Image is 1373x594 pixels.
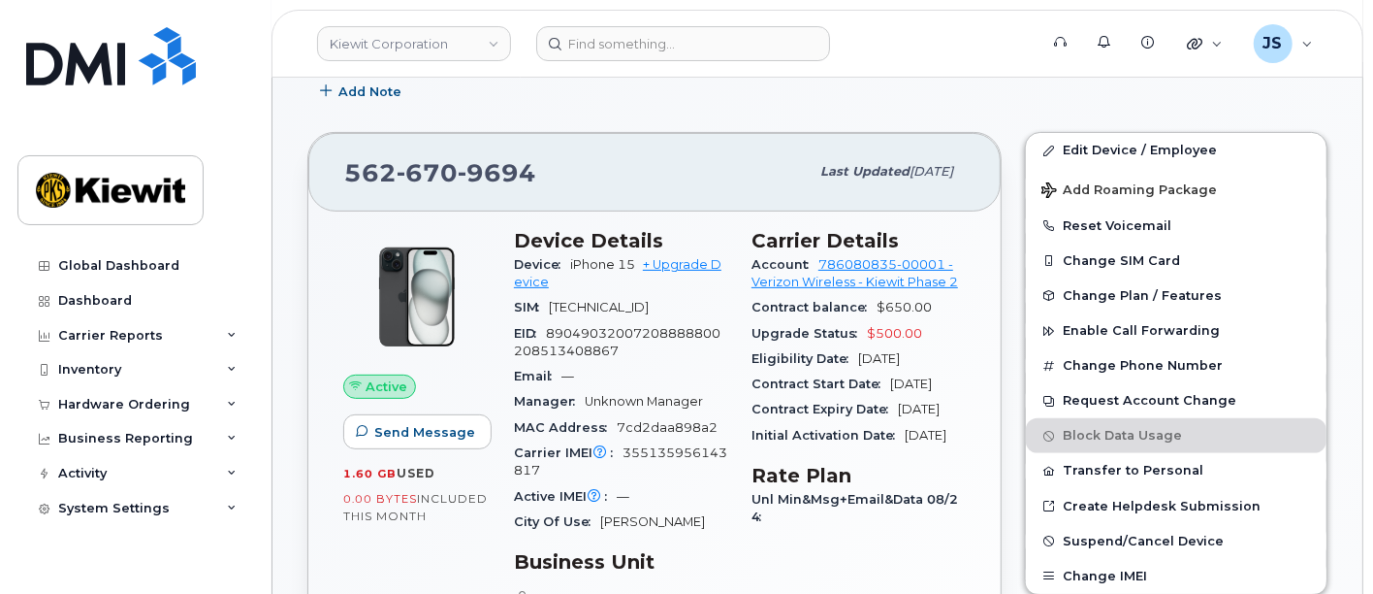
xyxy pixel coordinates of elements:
[1026,244,1326,279] button: Change SIM Card
[359,239,475,355] img: iPhone_15_Black.png
[898,402,940,416] span: [DATE]
[514,326,720,358] span: 89049032007208888800208513408867
[366,378,407,396] span: Active
[751,492,958,524] span: Unl Min&Msg+Email&Data 08/24
[514,300,549,314] span: SIM
[751,351,858,366] span: Eligibility Date
[867,326,922,341] span: $500.00
[343,492,417,506] span: 0.00 Bytes
[1263,32,1283,55] span: JS
[858,351,900,366] span: [DATE]
[1026,524,1326,559] button: Suspend/Cancel Device
[585,394,703,409] span: Unknown Manager
[343,491,488,523] span: included this month
[820,164,910,179] span: Last updated
[751,464,966,487] h3: Rate Plan
[1026,418,1326,453] button: Block Data Usage
[570,257,635,272] span: iPhone 15
[890,377,932,391] span: [DATE]
[343,467,397,480] span: 1.60 GB
[514,445,623,460] span: Carrier IMEI
[374,423,475,442] span: Send Message
[1026,348,1326,383] button: Change Phone Number
[1289,510,1358,579] iframe: Messenger Launcher
[1063,534,1224,548] span: Suspend/Cancel Device
[617,489,629,504] span: —
[514,394,585,409] span: Manager
[1063,288,1222,303] span: Change Plan / Features
[1026,559,1326,594] button: Change IMEI
[1026,133,1326,168] a: Edit Device / Employee
[617,420,718,435] span: 7cd2daa898a2
[1041,182,1217,201] span: Add Roaming Package
[1026,383,1326,418] button: Request Account Change
[1240,24,1326,63] div: Jenna Savard
[751,377,890,391] span: Contract Start Date
[751,428,905,443] span: Initial Activation Date
[549,300,649,314] span: [TECHNICAL_ID]
[1026,489,1326,524] a: Create Helpdesk Submission
[751,257,958,289] a: 786080835-00001 - Verizon Wireless - Kiewit Phase 2
[536,26,830,61] input: Find something...
[307,74,418,109] button: Add Note
[910,164,953,179] span: [DATE]
[317,26,511,61] a: Kiewit Corporation
[397,158,458,187] span: 670
[343,414,492,449] button: Send Message
[561,369,574,383] span: —
[877,300,932,314] span: $650.00
[751,229,966,252] h3: Carrier Details
[338,82,401,101] span: Add Note
[514,489,617,504] span: Active IMEI
[751,300,877,314] span: Contract balance
[1026,313,1326,348] button: Enable Call Forwarding
[1026,279,1326,313] button: Change Plan / Features
[600,514,705,529] span: [PERSON_NAME]
[1173,24,1236,63] div: Quicklinks
[751,257,818,272] span: Account
[1026,209,1326,244] button: Reset Voicemail
[514,514,600,529] span: City Of Use
[344,158,536,187] span: 562
[751,326,867,341] span: Upgrade Status
[397,466,435,480] span: used
[1026,453,1326,488] button: Transfer to Personal
[1063,324,1220,339] span: Enable Call Forwarding
[514,369,561,383] span: Email
[514,257,570,272] span: Device
[905,428,946,443] span: [DATE]
[514,326,546,341] span: EID
[514,420,617,435] span: MAC Address
[458,158,536,187] span: 9694
[514,550,728,574] h3: Business Unit
[751,402,898,416] span: Contract Expiry Date
[514,229,728,252] h3: Device Details
[1026,169,1326,209] button: Add Roaming Package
